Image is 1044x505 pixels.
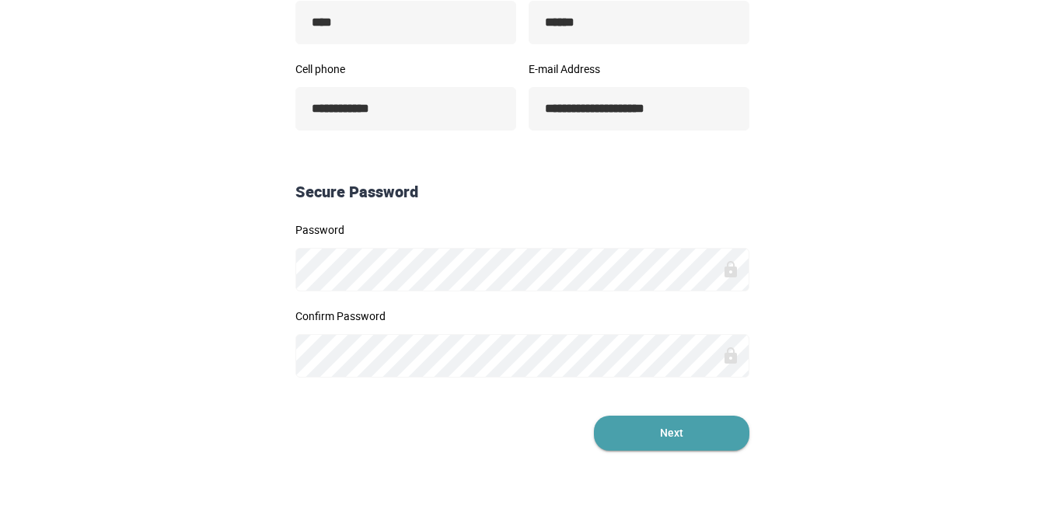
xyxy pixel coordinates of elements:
[295,225,749,235] label: Password
[594,416,749,451] button: Next
[295,64,516,75] label: Cell phone
[289,181,756,204] div: Secure Password
[529,64,749,75] label: E-mail Address
[295,311,749,322] label: Confirm Password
